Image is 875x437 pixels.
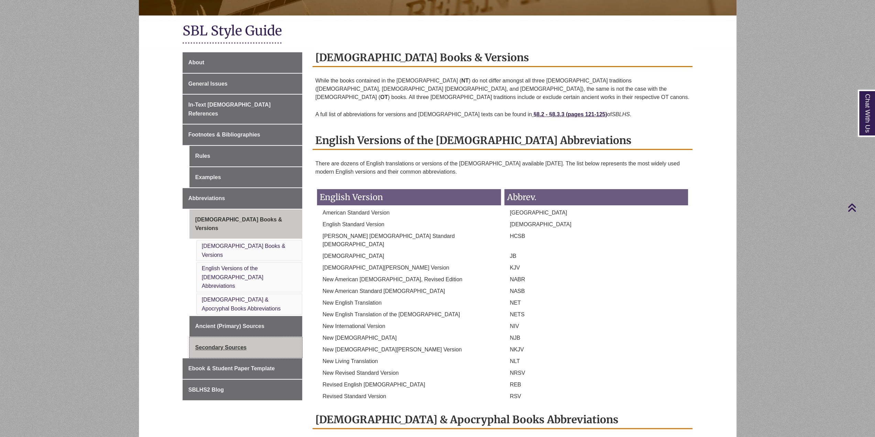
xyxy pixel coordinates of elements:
[183,22,693,41] h1: SBL Style Guide
[183,188,302,209] a: Abbreviations
[188,365,275,371] span: Ebook & Student Paper Template
[202,265,263,289] a: English Versions of the [DEMOGRAPHIC_DATA] Abbreviations
[315,74,690,104] p: While the books contained in the [DEMOGRAPHIC_DATA] ( ) do not differ amongst all three [DEMOGRAP...
[461,78,469,84] strong: NT
[504,275,688,284] p: NABR
[317,299,501,307] p: New English Translation
[183,95,302,124] a: In-Text [DEMOGRAPHIC_DATA] References
[183,124,302,145] a: Footnotes & Bibliographies
[504,369,688,377] p: NRSV
[317,392,501,401] p: Revised Standard Version
[189,146,302,166] a: Rules
[504,209,688,217] p: [GEOGRAPHIC_DATA]
[317,189,501,205] h3: English Version
[317,264,501,272] p: [DEMOGRAPHIC_DATA][PERSON_NAME] Version
[183,52,302,400] div: Guide Page Menu
[189,337,302,358] a: Secondary Sources
[504,357,688,365] p: NLT
[183,52,302,73] a: About
[847,203,873,212] a: Back to Top
[188,81,228,87] span: General Issues
[504,310,688,319] p: NETS
[504,287,688,295] p: NASB
[188,59,204,65] span: About
[504,232,688,240] p: HCSB
[188,195,225,201] span: Abbreviations
[533,111,607,117] strong: §8.2 - §8.3.3 (pages 121-125)
[189,209,302,239] a: [DEMOGRAPHIC_DATA] Books & Versions
[315,108,690,121] p: A full list of abbreviations for versions and [DEMOGRAPHIC_DATA] texts can be found in of .
[504,220,688,229] p: [DEMOGRAPHIC_DATA]
[317,357,501,365] p: New Living Translation
[504,346,688,354] p: NKJV
[183,74,302,94] a: General Issues
[612,111,630,117] em: SBLHS
[317,232,501,249] p: [PERSON_NAME] [DEMOGRAPHIC_DATA] Standard [DEMOGRAPHIC_DATA]
[188,132,260,138] span: Footnotes & Bibliographies
[380,94,388,100] strong: OT
[317,322,501,330] p: New International Version
[317,369,501,377] p: New Revised Standard Version
[313,49,692,67] h2: [DEMOGRAPHIC_DATA] Books & Versions
[504,299,688,307] p: NET
[202,297,281,312] a: [DEMOGRAPHIC_DATA] & Apocryphal Books Abbreviations
[189,316,302,337] a: Ancient (Primary) Sources
[504,322,688,330] p: NIV
[317,334,501,342] p: New [DEMOGRAPHIC_DATA]
[189,167,302,188] a: Examples
[183,358,302,379] a: Ebook & Student Paper Template
[317,346,501,354] p: New [DEMOGRAPHIC_DATA][PERSON_NAME] Version
[313,132,692,150] h2: English Versions of the [DEMOGRAPHIC_DATA] Abbreviations
[188,387,224,393] span: SBLHS2 Blog
[317,381,501,389] p: Revised English [DEMOGRAPHIC_DATA]
[317,209,501,217] p: American Standard Version
[317,252,501,260] p: [DEMOGRAPHIC_DATA]
[504,252,688,260] p: JB
[315,157,690,179] p: There are dozens of English translations or versions of the [DEMOGRAPHIC_DATA] available [DATE]. ...
[532,111,607,117] a: §8.2 - §8.3.3 (pages 121-125)
[504,381,688,389] p: REB
[504,392,688,401] p: RSV
[313,411,692,429] h2: [DEMOGRAPHIC_DATA] & Apocryphal Books Abbreviations
[188,102,271,117] span: In-Text [DEMOGRAPHIC_DATA] References
[504,334,688,342] p: NJB
[183,380,302,400] a: SBLHS2 Blog
[317,220,501,229] p: English Standard Version
[504,264,688,272] p: KJV
[317,275,501,284] p: New American [DEMOGRAPHIC_DATA], Revised Edition
[202,243,285,258] a: [DEMOGRAPHIC_DATA] Books & Versions
[317,287,501,295] p: New American Standard [DEMOGRAPHIC_DATA]
[504,189,688,205] h3: Abbrev.
[317,310,501,319] p: New English Translation of the [DEMOGRAPHIC_DATA]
